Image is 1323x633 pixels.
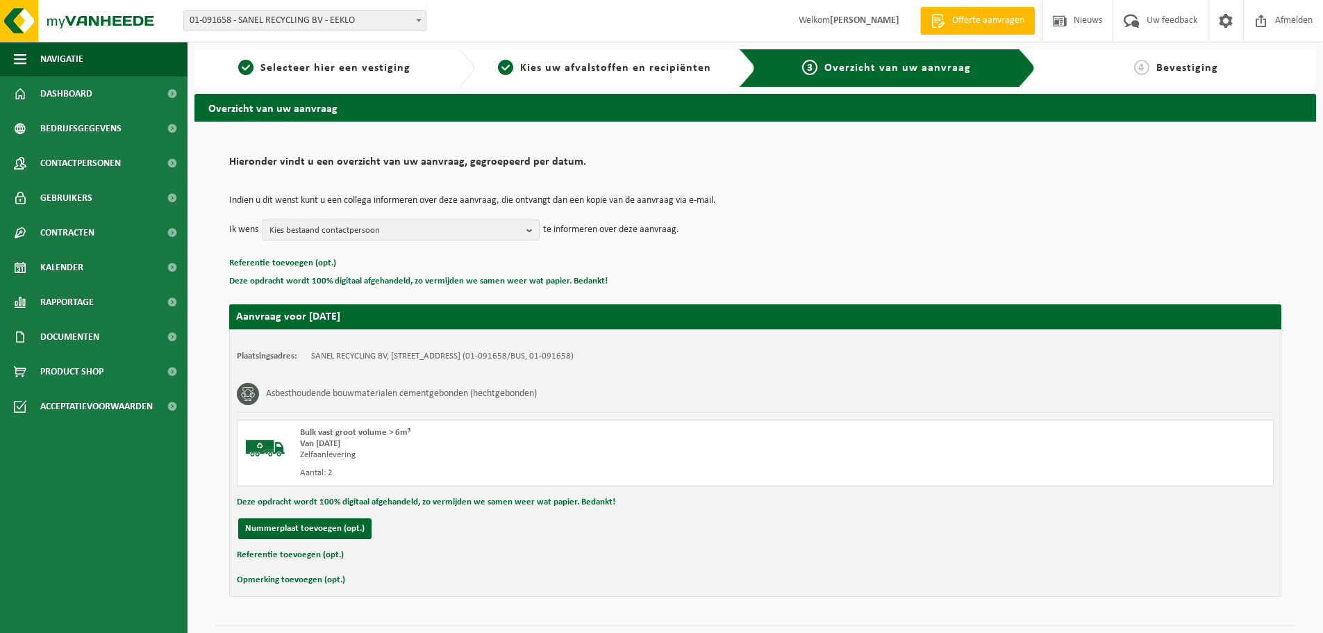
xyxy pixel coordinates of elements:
strong: [PERSON_NAME] [830,15,899,26]
button: Opmerking toevoegen (opt.) [237,571,345,589]
span: Documenten [40,320,99,354]
strong: Plaatsingsadres: [237,352,297,361]
span: Gebruikers [40,181,92,215]
span: 1 [238,60,253,75]
span: Contactpersonen [40,146,121,181]
a: 2Kies uw afvalstoffen en recipiënten [482,60,728,76]
button: Deze opdracht wordt 100% digitaal afgehandeld, zo vermijden we samen weer wat papier. Bedankt! [237,493,615,511]
span: Contracten [40,215,94,250]
span: Dashboard [40,76,92,111]
span: Kies bestaand contactpersoon [269,220,521,241]
strong: Aanvraag voor [DATE] [236,311,340,322]
span: 01-091658 - SANEL RECYCLING BV - EEKLO [183,10,426,31]
span: Acceptatievoorwaarden [40,389,153,424]
span: Product Shop [40,354,103,389]
div: Aantal: 2 [300,468,811,479]
p: Indien u dit wenst kunt u een collega informeren over deze aanvraag, die ontvangt dan een kopie v... [229,196,1281,206]
div: Zelfaanlevering [300,450,811,461]
span: 4 [1134,60,1149,75]
button: Referentie toevoegen (opt.) [237,546,344,564]
span: 3 [802,60,817,75]
span: Bedrijfsgegevens [40,111,122,146]
h3: Asbesthoudende bouwmaterialen cementgebonden (hechtgebonden) [266,383,537,405]
img: BL-SO-LV.png [244,427,286,469]
button: Kies bestaand contactpersoon [262,220,540,240]
a: 1Selecteer hier een vestiging [201,60,447,76]
span: Kalender [40,250,83,285]
span: Navigatie [40,42,83,76]
a: Offerte aanvragen [920,7,1035,35]
td: SANEL RECYCLING BV, [STREET_ADDRESS] (01-091658/BUS, 01-091658) [311,351,574,362]
strong: Van [DATE] [300,439,340,448]
span: Bulk vast groot volume > 6m³ [300,428,410,437]
p: Ik wens [229,220,258,240]
span: Kies uw afvalstoffen en recipiënten [520,63,711,74]
button: Deze opdracht wordt 100% digitaal afgehandeld, zo vermijden we samen weer wat papier. Bedankt! [229,272,608,290]
span: 01-091658 - SANEL RECYCLING BV - EEKLO [184,11,426,31]
span: Offerte aanvragen [949,14,1028,28]
span: Selecteer hier een vestiging [260,63,410,74]
span: Rapportage [40,285,94,320]
h2: Overzicht van uw aanvraag [194,94,1316,121]
span: Bevestiging [1156,63,1218,74]
span: 2 [498,60,513,75]
p: te informeren over deze aanvraag. [543,220,679,240]
h2: Hieronder vindt u een overzicht van uw aanvraag, gegroepeerd per datum. [229,156,1281,175]
button: Nummerplaat toevoegen (opt.) [238,518,372,539]
button: Referentie toevoegen (opt.) [229,254,336,272]
span: Overzicht van uw aanvraag [824,63,971,74]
